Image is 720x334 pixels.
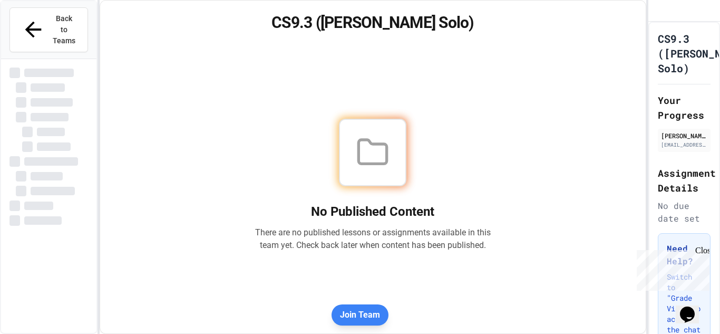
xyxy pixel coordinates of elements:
[9,7,88,52] button: Back to Teams
[658,166,711,195] h2: Assignment Details
[255,226,491,252] p: There are no published lessons or assignments available in this team yet. Check back later when c...
[661,131,707,140] div: [PERSON_NAME]
[52,13,76,46] span: Back to Teams
[113,13,634,32] h1: CS9.3 ([PERSON_NAME] Solo)
[658,199,711,225] div: No due date set
[633,246,709,291] iframe: chat widget
[667,242,702,268] h3: Need Help?
[658,93,711,122] h2: Your Progress
[661,141,707,149] div: [EMAIL_ADDRESS][DOMAIN_NAME]
[4,4,73,67] div: Chat with us now!Close
[676,292,709,323] iframe: chat widget
[332,304,388,326] button: Join Team
[255,203,491,220] h2: No Published Content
